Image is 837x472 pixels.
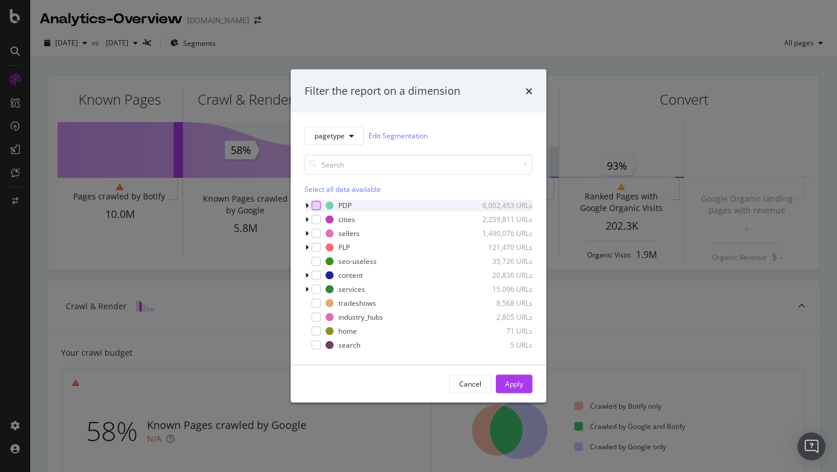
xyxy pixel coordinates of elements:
[475,214,532,224] div: 2,259,811 URLs
[338,201,352,210] div: PDP
[505,379,523,389] div: Apply
[459,379,481,389] div: Cancel
[475,312,532,322] div: 2,805 URLs
[338,284,365,294] div: services
[338,340,360,350] div: search
[475,256,532,266] div: 35,726 URLs
[338,242,350,252] div: PLP
[305,84,460,99] div: Filter the report on a dimension
[525,84,532,99] div: times
[797,432,825,460] div: Open Intercom Messenger
[369,130,428,142] a: Edit Segmentation
[475,228,532,238] div: 1,490,076 URLs
[475,242,532,252] div: 121,470 URLs
[475,284,532,294] div: 15,096 URLs
[475,201,532,210] div: 6,002,453 URLs
[338,214,355,224] div: cities
[338,298,376,308] div: tradeshows
[338,326,357,336] div: home
[475,326,532,336] div: 71 URLs
[338,312,383,322] div: industry_hubs
[338,270,363,280] div: content
[475,340,532,350] div: 5 URLs
[496,374,532,393] button: Apply
[314,131,345,141] span: pagetype
[305,154,532,174] input: Search
[338,256,377,266] div: seo-useless
[291,70,546,403] div: modal
[475,270,532,280] div: 20,836 URLs
[338,228,360,238] div: sellers
[475,298,532,308] div: 8,568 URLs
[305,126,364,145] button: pagetype
[305,184,532,194] div: Select all data available
[449,374,491,393] button: Cancel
